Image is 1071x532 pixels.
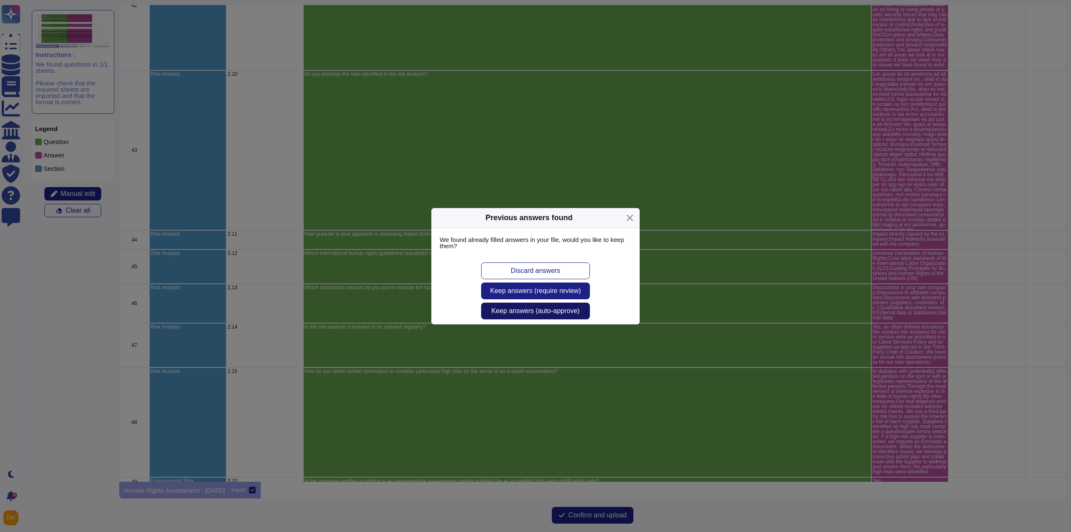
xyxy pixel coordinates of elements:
span: Keep answers (require review) [490,288,581,294]
button: Keep answers (auto-approve) [481,303,590,319]
button: Close [623,211,636,224]
button: Discard answers [481,262,590,279]
div: We found already filled answers in your file, would you like to keep them? [431,228,640,257]
button: Keep answers (require review) [481,283,590,299]
span: Discard answers [511,267,560,274]
div: Previous answers found [485,212,572,224]
span: Keep answers (auto-approve) [492,308,580,314]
